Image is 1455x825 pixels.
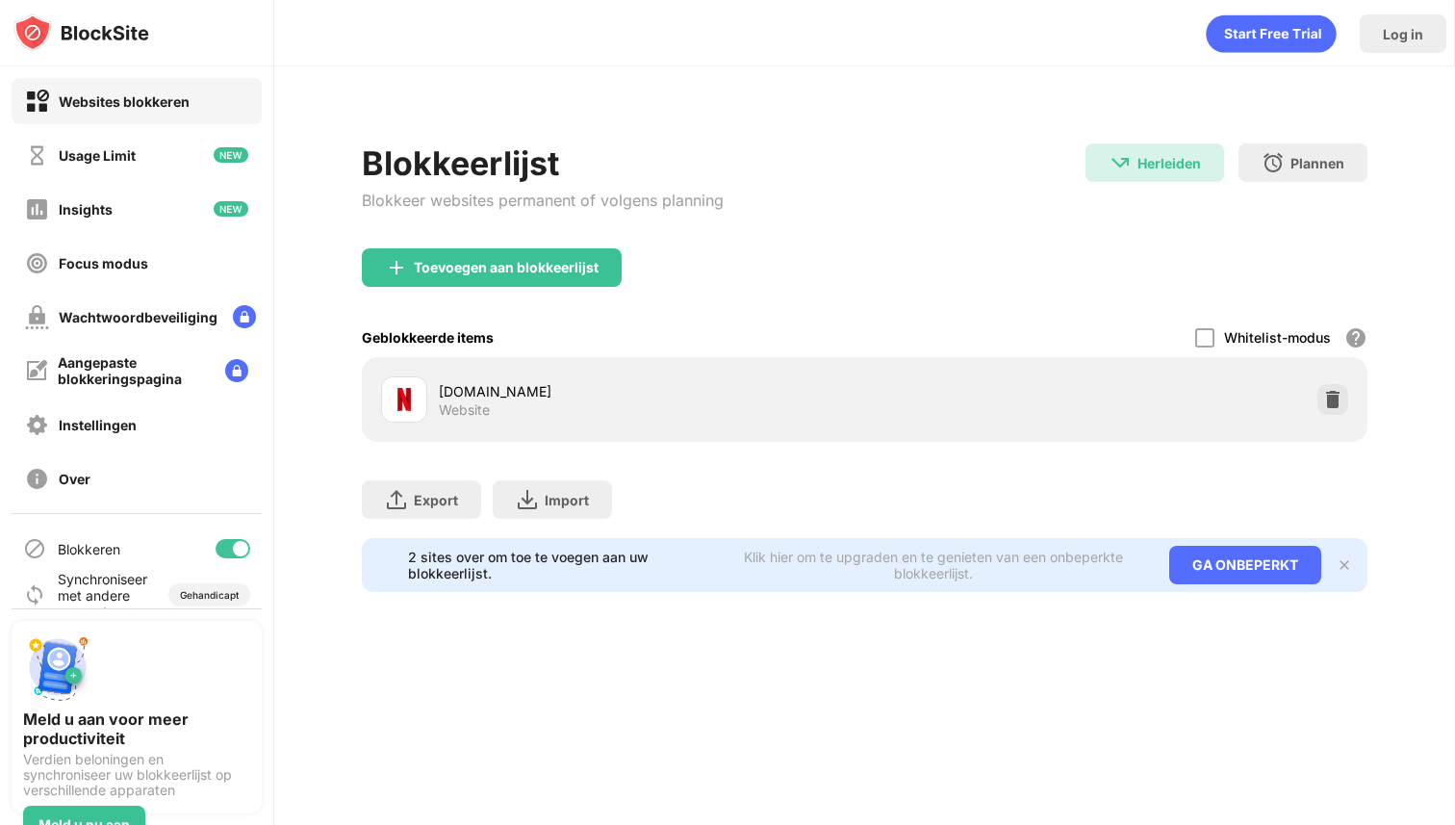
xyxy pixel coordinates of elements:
[545,492,589,508] div: Import
[25,413,49,437] img: settings-off.svg
[180,589,239,601] div: Gehandicapt
[59,147,136,164] div: Usage Limit
[233,305,256,328] img: lock-menu.svg
[1169,546,1321,584] div: GA ONBEPERKT
[23,709,250,748] div: Meld u aan voor meer productiviteit
[393,388,416,411] img: favicons
[414,260,599,275] div: Toevoegen aan blokkeerlijst
[25,467,49,491] img: about-off.svg
[214,147,248,163] img: new-icon.svg
[59,255,148,271] div: Focus modus
[362,329,494,346] div: Geblokkeerde items
[1337,557,1352,573] img: x-button.svg
[362,191,724,210] div: Blokkeer websites permanent of volgens planning
[25,197,49,221] img: insights-off.svg
[214,201,248,217] img: new-icon.svg
[25,305,49,329] img: password-protection-off.svg
[23,583,46,606] img: sync-icon.svg
[59,471,90,487] div: Over
[439,381,865,401] div: [DOMAIN_NAME]
[58,541,120,557] div: Blokkeren
[58,571,157,620] div: Synchroniseer met andere apparaten
[408,549,710,581] div: 2 sites over om toe te voegen aan uw blokkeerlijst.
[23,632,92,702] img: push-signup.svg
[362,143,724,183] div: Blokkeerlijst
[1224,329,1331,346] div: Whitelist-modus
[225,359,248,382] img: lock-menu.svg
[722,549,1147,581] div: Klik hier om te upgraden en te genieten van een onbeperkte blokkeerlijst.
[1137,155,1201,171] div: Herleiden
[439,401,490,419] div: Website
[59,309,217,325] div: Wachtwoordbeveiliging
[1290,155,1344,171] div: Plannen
[58,354,210,387] div: Aangepaste blokkeringspagina
[13,13,149,52] img: logo-blocksite.svg
[23,537,46,560] img: blocking-icon.svg
[414,492,458,508] div: Export
[59,417,137,433] div: Instellingen
[59,93,190,110] div: Websites blokkeren
[25,251,49,275] img: focus-off.svg
[25,90,49,114] img: block-on.svg
[1206,14,1337,53] div: animation
[1383,26,1423,42] div: Log in
[25,143,49,168] img: time-usage-off.svg
[59,201,113,218] div: Insights
[23,752,250,798] div: Verdien beloningen en synchroniseer uw blokkeerlijst op verschillende apparaten
[25,359,48,382] img: customize-block-page-off.svg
